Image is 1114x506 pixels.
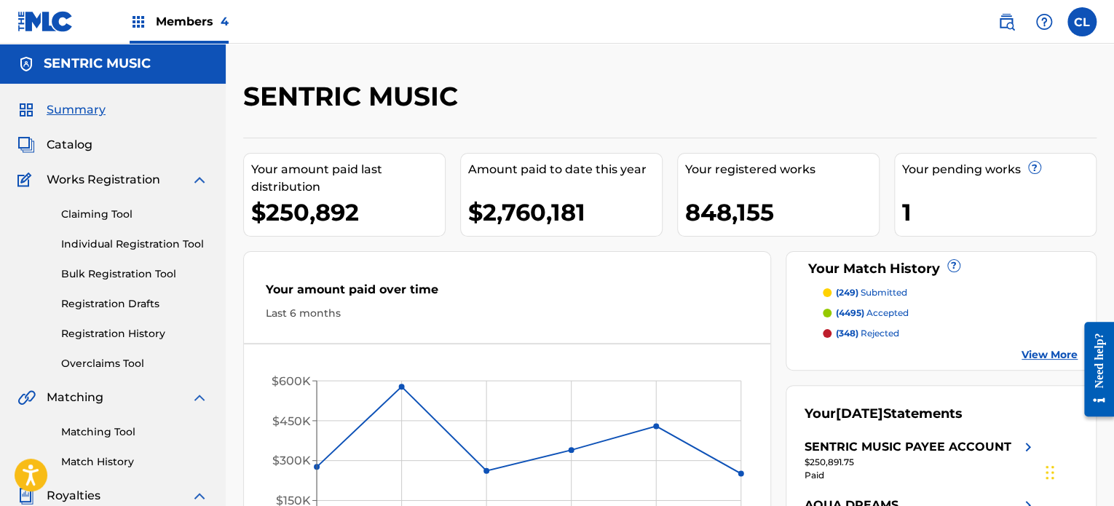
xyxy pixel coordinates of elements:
[221,15,229,28] span: 4
[805,438,1011,456] div: SENTRIC MUSIC PAYEE ACCOUNT
[272,414,311,427] tspan: $450K
[1067,7,1097,36] div: User Menu
[992,7,1021,36] a: Public Search
[251,196,445,229] div: $250,892
[805,404,963,424] div: Your Statements
[836,406,883,422] span: [DATE]
[191,487,208,505] img: expand
[836,307,864,318] span: (4495)
[61,424,208,440] a: Matching Tool
[836,307,909,320] p: accepted
[1073,311,1114,428] iframe: Resource Center
[468,161,662,178] div: Amount paid to date this year
[836,287,858,298] span: (249)
[805,469,1037,482] div: Paid
[836,328,858,339] span: (348)
[47,487,100,505] span: Royalties
[823,327,1078,340] a: (348) rejected
[17,136,35,154] img: Catalog
[17,55,35,73] img: Accounts
[61,266,208,282] a: Bulk Registration Tool
[272,374,311,388] tspan: $600K
[468,196,662,229] div: $2,760,181
[17,11,74,32] img: MLC Logo
[685,196,879,229] div: 848,155
[61,326,208,341] a: Registration History
[266,306,748,321] div: Last 6 months
[47,136,92,154] span: Catalog
[61,356,208,371] a: Overclaims Tool
[805,438,1037,482] a: SENTRIC MUSIC PAYEE ACCOUNTright chevron icon$250,891.75Paid
[1022,347,1078,363] a: View More
[130,13,147,31] img: Top Rightsholders
[1029,162,1040,173] span: ?
[191,171,208,189] img: expand
[61,454,208,470] a: Match History
[805,259,1078,279] div: Your Match History
[17,101,35,119] img: Summary
[243,80,465,113] h2: SENTRIC MUSIC
[836,327,899,340] p: rejected
[902,196,1096,229] div: 1
[1035,13,1053,31] img: help
[836,286,907,299] p: submitted
[47,101,106,119] span: Summary
[1019,438,1037,456] img: right chevron icon
[47,389,103,406] span: Matching
[44,55,151,72] h5: SENTRIC MUSIC
[266,281,748,306] div: Your amount paid over time
[1030,7,1059,36] div: Help
[17,389,36,406] img: Matching
[1041,436,1114,506] iframe: Chat Widget
[61,237,208,252] a: Individual Registration Tool
[17,171,36,189] img: Works Registration
[902,161,1096,178] div: Your pending works
[61,207,208,222] a: Claiming Tool
[61,296,208,312] a: Registration Drafts
[191,389,208,406] img: expand
[823,307,1078,320] a: (4495) accepted
[805,456,1037,469] div: $250,891.75
[823,286,1078,299] a: (249) submitted
[272,454,311,467] tspan: $300K
[948,260,960,272] span: ?
[47,171,160,189] span: Works Registration
[156,13,229,30] span: Members
[685,161,879,178] div: Your registered works
[17,101,106,119] a: SummarySummary
[1046,451,1054,494] div: Drag
[17,487,35,505] img: Royalties
[17,136,92,154] a: CatalogCatalog
[998,13,1015,31] img: search
[251,161,445,196] div: Your amount paid last distribution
